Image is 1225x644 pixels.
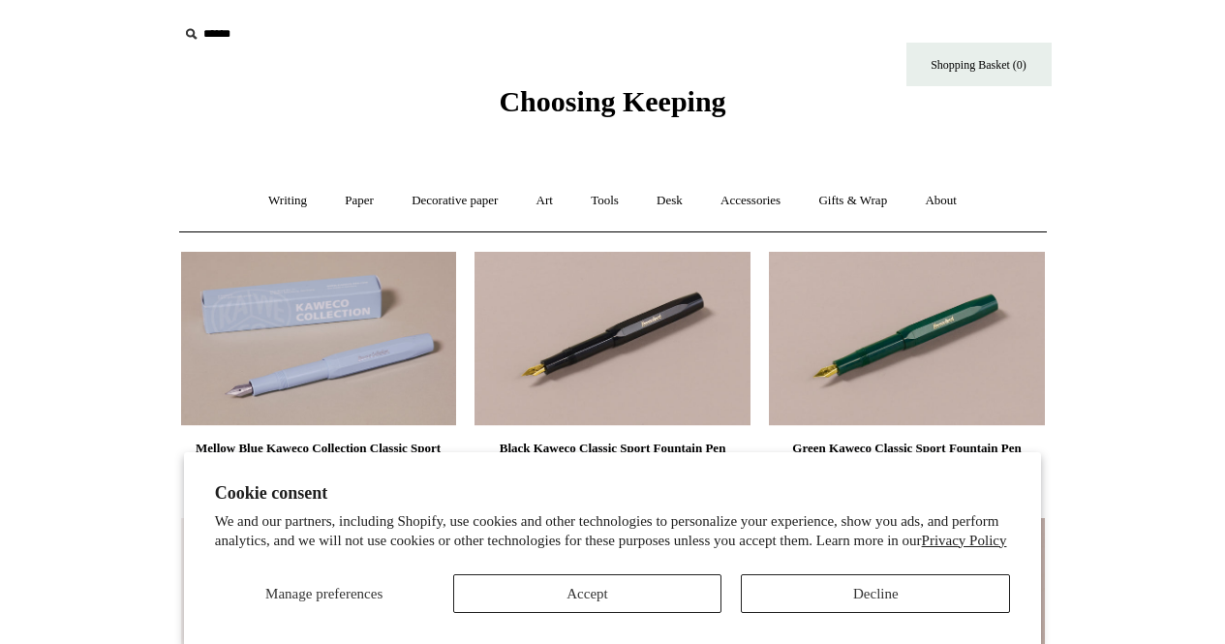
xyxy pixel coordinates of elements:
[801,175,904,227] a: Gifts & Wrap
[181,252,456,426] a: Mellow Blue Kaweco Collection Classic Sport Fountain Pen Mellow Blue Kaweco Collection Classic Sp...
[479,437,745,460] div: Black Kaweco Classic Sport Fountain Pen
[186,437,451,483] div: Mellow Blue Kaweco Collection Classic Sport Fountain Pen
[453,574,722,613] button: Accept
[499,101,725,114] a: Choosing Keeping
[475,252,750,426] a: Black Kaweco Classic Sport Fountain Pen Black Kaweco Classic Sport Fountain Pen
[769,437,1044,516] a: Green Kaweco Classic Sport Fountain Pen £25.00
[181,252,456,426] img: Mellow Blue Kaweco Collection Classic Sport Fountain Pen
[519,175,570,227] a: Art
[703,175,798,227] a: Accessories
[906,43,1052,86] a: Shopping Basket (0)
[907,175,974,227] a: About
[774,437,1039,460] div: Green Kaweco Classic Sport Fountain Pen
[394,175,515,227] a: Decorative paper
[769,252,1044,426] a: Green Kaweco Classic Sport Fountain Pen Green Kaweco Classic Sport Fountain Pen
[181,437,456,516] a: Mellow Blue Kaweco Collection Classic Sport Fountain Pen £27.00
[251,175,324,227] a: Writing
[475,252,750,426] img: Black Kaweco Classic Sport Fountain Pen
[215,574,434,613] button: Manage preferences
[741,574,1010,613] button: Decline
[215,512,1011,550] p: We and our partners, including Shopify, use cookies and other technologies to personalize your ex...
[639,175,700,227] a: Desk
[499,85,725,117] span: Choosing Keeping
[769,252,1044,426] img: Green Kaweco Classic Sport Fountain Pen
[265,586,383,601] span: Manage preferences
[922,533,1007,548] a: Privacy Policy
[327,175,391,227] a: Paper
[215,483,1011,504] h2: Cookie consent
[573,175,636,227] a: Tools
[475,437,750,516] a: Black Kaweco Classic Sport Fountain Pen £25.00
